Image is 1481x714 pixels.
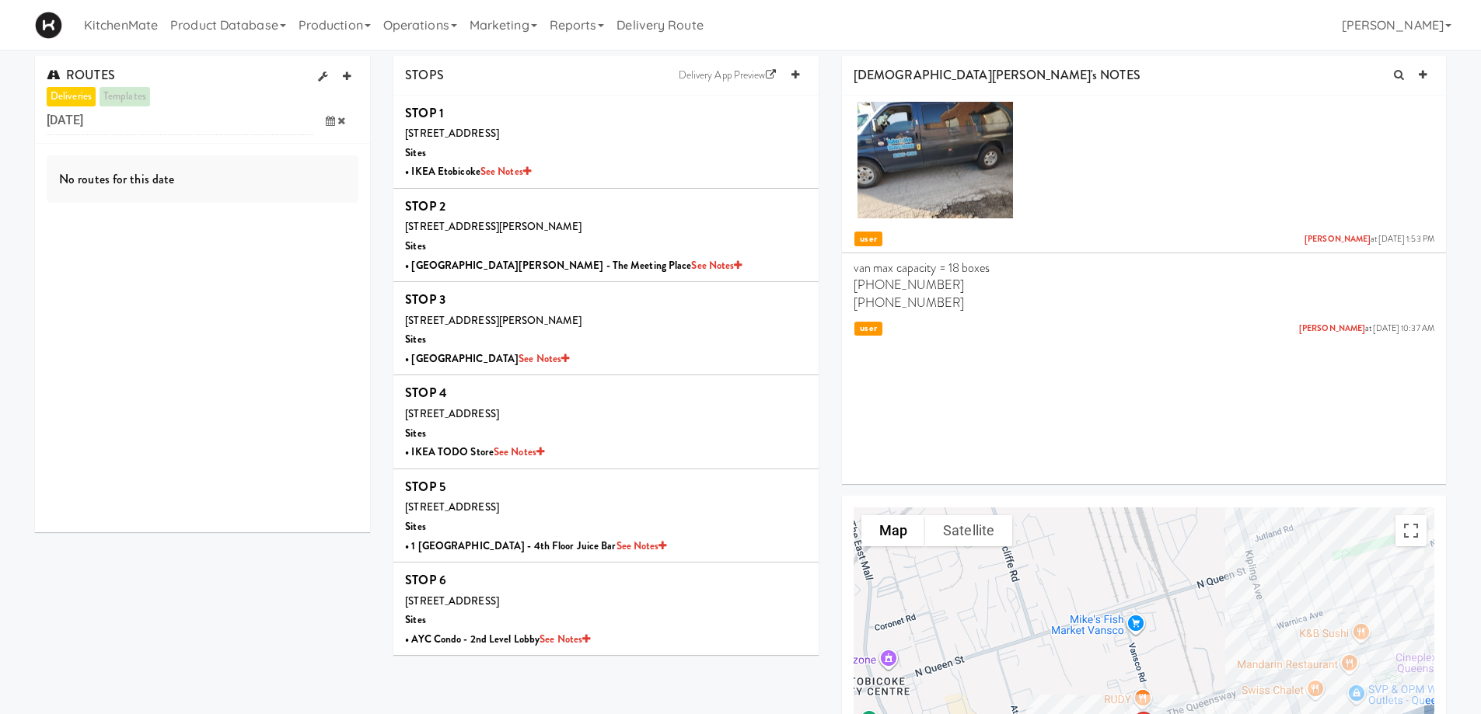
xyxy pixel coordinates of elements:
button: Show satellite imagery [925,515,1012,546]
b: Sites [405,332,426,347]
a: See Notes [617,538,667,553]
b: STOP 3 [405,291,445,308]
li: STOP 4[STREET_ADDRESS]Sites• IKEA TODO StoreSee Notes [393,375,819,468]
b: Sites [405,612,426,627]
b: • AYC Condo - 2nd Level Lobby [405,632,590,646]
a: Delivery App Preview [671,64,784,87]
img: qwf3lfmbytrhmqksothg.jpg [858,102,1013,218]
li: STOP 3[STREET_ADDRESS][PERSON_NAME]Sites• [GEOGRAPHIC_DATA]See Notes [393,282,819,375]
p: [PHONE_NUMBER] [854,294,1434,312]
b: STOP 4 [405,384,447,402]
b: Sites [405,145,426,160]
a: [PERSON_NAME] [1299,322,1365,334]
div: [STREET_ADDRESS] [405,592,807,611]
div: [STREET_ADDRESS] [405,498,807,517]
div: [STREET_ADDRESS][PERSON_NAME] [405,218,807,237]
li: STOP 2[STREET_ADDRESS][PERSON_NAME]Sites• [GEOGRAPHIC_DATA][PERSON_NAME] - The Meeting PlaceSee N... [393,189,819,282]
b: Sites [405,239,426,253]
span: [DEMOGRAPHIC_DATA][PERSON_NAME]'s NOTES [854,66,1140,84]
a: See Notes [480,164,531,179]
a: See Notes [691,258,742,273]
span: user [854,232,882,246]
p: van max capacity = 18 boxes [854,259,1434,277]
b: STOP 1 [405,104,444,122]
div: No routes for this date [47,155,358,204]
b: STOP 6 [405,571,446,589]
a: See Notes [540,632,590,646]
p: [PHONE_NUMBER] [854,277,1434,294]
span: user [854,322,882,336]
b: Sites [405,426,426,441]
a: See Notes [519,351,569,366]
b: STOP 2 [405,197,445,215]
b: Sites [405,519,426,534]
a: templates [100,87,150,106]
a: [PERSON_NAME] [1305,233,1371,245]
button: Show street map [861,515,925,546]
a: deliveries [47,87,96,106]
a: See Notes [494,444,544,459]
span: at [DATE] 10:37 AM [1299,323,1434,335]
b: • IKEA TODO Store [405,444,544,459]
button: Toggle fullscreen view [1395,515,1427,546]
div: [STREET_ADDRESS] [405,124,807,144]
b: • [GEOGRAPHIC_DATA] [405,351,569,366]
img: Micromart [35,12,62,39]
div: [STREET_ADDRESS][PERSON_NAME] [405,312,807,331]
li: STOP 1[STREET_ADDRESS]Sites• IKEA EtobicokeSee Notes [393,96,819,189]
span: ROUTES [47,66,115,84]
b: • [GEOGRAPHIC_DATA][PERSON_NAME] - The Meeting Place [405,258,742,273]
b: • 1 [GEOGRAPHIC_DATA] - 4th Floor Juice Bar [405,538,666,553]
b: • IKEA Etobicoke [405,164,531,179]
span: at [DATE] 1:53 PM [1305,234,1434,246]
li: STOP 6[STREET_ADDRESS]Sites• AYC Condo - 2nd Level LobbySee Notes [393,562,819,655]
div: [STREET_ADDRESS] [405,405,807,424]
b: STOP 5 [405,478,445,496]
li: STOP 5[STREET_ADDRESS]Sites• 1 [GEOGRAPHIC_DATA] - 4th Floor Juice BarSee Notes [393,469,819,562]
span: STOPS [405,66,444,84]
